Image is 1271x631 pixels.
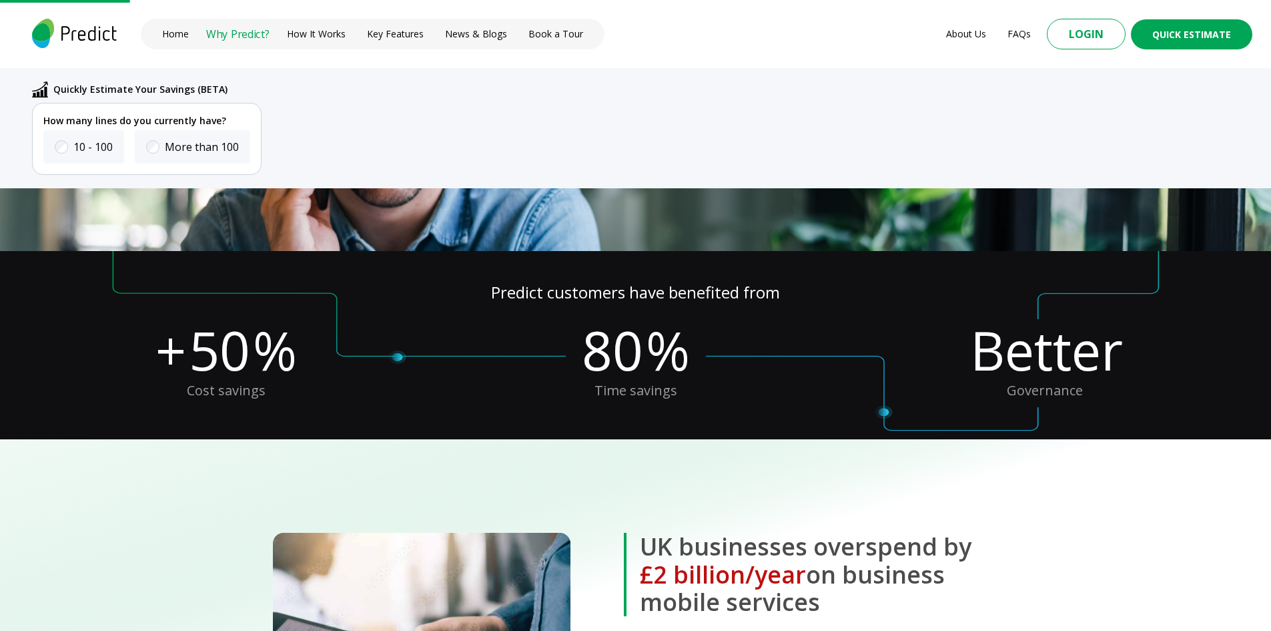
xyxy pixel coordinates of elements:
p: Governance [1007,381,1083,407]
a: About Us [946,27,986,41]
p: Cost savings [187,381,266,407]
div: + % [155,319,297,381]
button: Quick Estimate [1131,19,1252,49]
button: Login [1047,19,1126,49]
div: % [566,319,706,381]
a: News & Blogs [445,27,507,41]
img: abc [32,81,48,97]
a: Home [162,27,189,41]
a: FAQs [1007,27,1031,41]
a: How It Works [287,27,346,41]
a: Book a Tour [528,27,583,41]
label: 10 - 100 [73,139,113,155]
a: Why Predict? [206,27,269,42]
p: Predict customers have benefited from [21,283,1250,319]
p: 80 [582,319,643,381]
a: Key Features [367,27,424,41]
p: Quickly Estimate Your Savings (BETA) [53,82,228,97]
span: £2 billion/year [640,558,806,591]
p: 50 [189,319,250,381]
p: Time savings [594,381,677,407]
b: UK businesses overspend by on business mobile services [624,533,999,616]
p: How many lines do you currently have? [43,114,250,128]
img: logo [29,19,119,48]
div: Better [967,319,1123,381]
label: More than 100 [165,139,239,155]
